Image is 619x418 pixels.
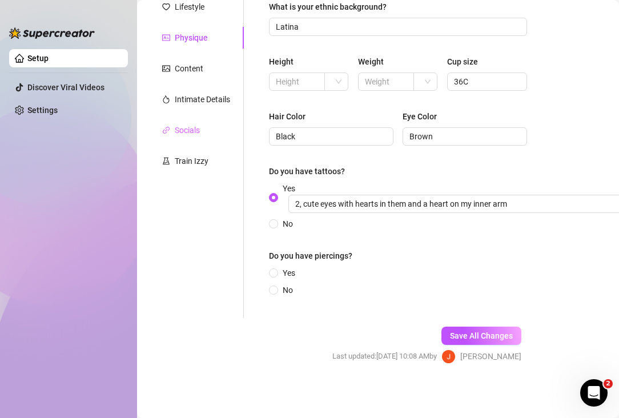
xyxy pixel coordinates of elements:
[162,157,170,165] span: experiment
[27,54,49,63] a: Setup
[403,110,445,123] label: Eye Color
[269,55,302,68] label: Height
[27,83,104,92] a: Discover Viral Videos
[162,95,170,103] span: fire
[403,110,437,123] div: Eye Color
[450,331,513,340] span: Save All Changes
[269,250,352,262] div: Do you have piercings?
[278,267,300,279] span: Yes
[442,350,455,363] img: Jon Lucas
[175,155,208,167] div: Train Izzy
[269,165,353,178] label: Do you have tattoos?
[162,34,170,42] span: idcard
[175,124,200,136] div: Socials
[332,351,437,362] span: Last updated: [DATE] 10:08 AM by
[27,106,58,115] a: Settings
[175,93,230,106] div: Intimate Details
[276,130,384,143] input: Hair Color
[365,75,405,88] input: Weight
[441,327,521,345] button: Save All Changes
[409,130,518,143] input: Eye Color
[9,27,95,39] img: logo-BBDzfeDw.svg
[276,21,518,33] input: What is your ethnic background?
[175,62,203,75] div: Content
[358,55,392,68] label: Weight
[447,55,486,68] label: Cup size
[269,165,345,178] div: Do you have tattoos?
[162,65,170,73] span: picture
[175,31,207,44] div: Physique
[269,1,387,13] div: What is your ethnic background?
[358,55,384,68] div: Weight
[269,110,313,123] label: Hair Color
[269,250,360,262] label: Do you have piercings?
[278,284,298,296] span: No
[276,75,316,88] input: Height
[278,218,298,230] span: No
[580,379,608,407] iframe: Intercom live chat
[175,1,204,13] div: Lifestyle
[454,75,518,88] input: Cup size
[460,350,521,363] span: [PERSON_NAME]
[269,1,395,13] label: What is your ethnic background?
[269,55,294,68] div: Height
[269,110,306,123] div: Hair Color
[604,379,613,388] span: 2
[162,3,170,11] span: heart
[162,126,170,134] span: link
[447,55,478,68] div: Cup size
